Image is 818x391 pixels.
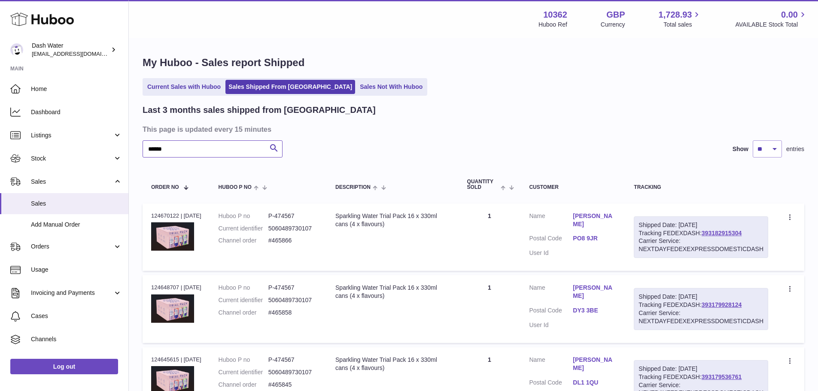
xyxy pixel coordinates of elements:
[663,21,702,29] span: Total sales
[219,224,268,233] dt: Current identifier
[529,284,573,302] dt: Name
[151,284,201,291] div: 124648707 | [DATE]
[573,306,617,315] a: DY3 3BE
[335,185,371,190] span: Description
[781,9,798,21] span: 0.00
[31,155,113,163] span: Stock
[702,230,742,236] a: 393182915304
[268,381,318,389] dd: #465845
[601,21,625,29] div: Currency
[335,284,450,300] div: Sparkling Water Trial Pack 16 x 330ml cans (4 x flavours)
[219,356,268,364] dt: Huboo P no
[543,9,567,21] strong: 10362
[31,131,113,139] span: Listings
[467,179,499,190] span: Quantity Sold
[735,21,808,29] span: AVAILABLE Stock Total
[32,42,109,58] div: Dash Water
[529,306,573,317] dt: Postal Code
[151,222,194,251] img: 103621728051306.png
[529,249,573,257] dt: User Id
[529,321,573,329] dt: User Id
[268,224,318,233] dd: 5060489730107
[459,203,521,271] td: 1
[268,236,318,245] dd: #465866
[529,234,573,245] dt: Postal Code
[268,296,318,304] dd: 5060489730107
[529,212,573,230] dt: Name
[639,293,763,301] div: Shipped Date: [DATE]
[10,359,118,374] a: Log out
[225,80,355,94] a: Sales Shipped From [GEOGRAPHIC_DATA]
[529,185,617,190] div: Customer
[219,284,268,292] dt: Huboo P no
[31,266,122,274] span: Usage
[786,145,804,153] span: entries
[702,373,742,380] a: 393179536761
[335,356,450,372] div: Sparkling Water Trial Pack 16 x 330ml cans (4 x flavours)
[151,294,194,323] img: 103621728051306.png
[31,242,113,251] span: Orders
[151,185,179,190] span: Order No
[219,212,268,220] dt: Huboo P no
[31,200,122,208] span: Sales
[31,335,122,343] span: Channels
[735,9,808,29] a: 0.00 AVAILABLE Stock Total
[573,234,617,242] a: PO8 9JR
[659,9,702,29] a: 1,728.93 Total sales
[219,368,268,376] dt: Current identifier
[335,212,450,228] div: Sparkling Water Trial Pack 16 x 330ml cans (4 x flavours)
[634,288,768,330] div: Tracking FEDEXDASH:
[459,275,521,343] td: 1
[573,212,617,228] a: [PERSON_NAME]
[268,356,318,364] dd: P-474567
[219,296,268,304] dt: Current identifier
[151,212,201,220] div: 124670122 | [DATE]
[268,309,318,317] dd: #465858
[268,212,318,220] dd: P-474567
[219,381,268,389] dt: Channel order
[268,368,318,376] dd: 5060489730107
[31,178,113,186] span: Sales
[573,284,617,300] a: [PERSON_NAME]
[31,221,122,229] span: Add Manual Order
[143,104,376,116] h2: Last 3 months sales shipped from [GEOGRAPHIC_DATA]
[634,185,768,190] div: Tracking
[634,216,768,258] div: Tracking FEDEXDASH:
[573,379,617,387] a: DL1 1QU
[219,185,252,190] span: Huboo P no
[573,356,617,372] a: [PERSON_NAME]
[31,289,113,297] span: Invoicing and Payments
[268,284,318,292] dd: P-474567
[702,301,742,308] a: 393179928124
[639,237,763,253] div: Carrier Service: NEXTDAYFEDEXEXPRESSDOMESTICDASH
[151,356,201,364] div: 124645615 | [DATE]
[219,236,268,245] dt: Channel order
[733,145,748,153] label: Show
[639,365,763,373] div: Shipped Date: [DATE]
[31,108,122,116] span: Dashboard
[606,9,625,21] strong: GBP
[659,9,692,21] span: 1,728.93
[31,85,122,93] span: Home
[529,379,573,389] dt: Postal Code
[639,309,763,325] div: Carrier Service: NEXTDAYFEDEXEXPRESSDOMESTICDASH
[357,80,426,94] a: Sales Not With Huboo
[529,356,573,374] dt: Name
[31,312,122,320] span: Cases
[639,221,763,229] div: Shipped Date: [DATE]
[144,80,224,94] a: Current Sales with Huboo
[538,21,567,29] div: Huboo Ref
[219,309,268,317] dt: Channel order
[143,124,802,134] h3: This page is updated every 15 minutes
[32,50,126,57] span: [EMAIL_ADDRESS][DOMAIN_NAME]
[10,43,23,56] img: internalAdmin-10362@internal.huboo.com
[143,56,804,70] h1: My Huboo - Sales report Shipped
